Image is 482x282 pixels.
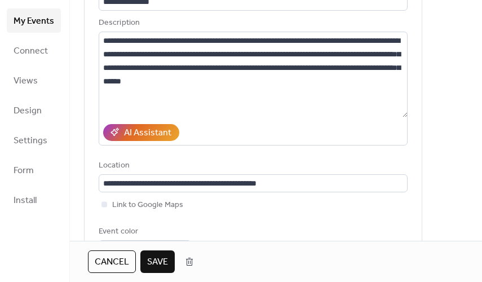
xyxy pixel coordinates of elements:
div: AI Assistant [124,126,171,140]
span: Design [14,102,42,120]
a: Views [7,68,61,92]
span: Save [147,255,168,269]
span: Install [14,192,37,209]
div: Location [99,159,405,173]
span: Connect [14,42,48,60]
button: Save [140,250,175,273]
a: Form [7,158,61,182]
span: Link to Google Maps [112,199,183,212]
span: Form [14,162,34,179]
a: Connect [7,38,61,63]
button: Cancel [88,250,136,273]
button: AI Assistant [103,124,179,141]
a: Install [7,188,61,212]
div: Event color [99,225,189,239]
a: Settings [7,128,61,152]
span: My Events [14,12,54,30]
a: My Events [7,8,61,33]
a: Design [7,98,61,122]
span: Cancel [95,255,129,269]
div: Description [99,16,405,30]
span: Views [14,72,38,90]
span: Settings [14,132,47,149]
